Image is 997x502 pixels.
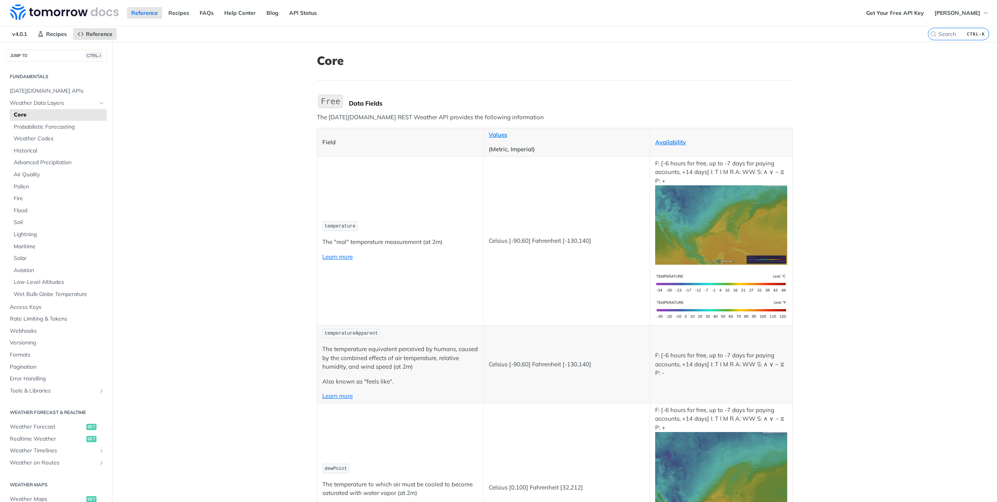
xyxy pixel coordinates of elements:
[655,351,787,378] p: F: [-6 hours for free, up to -7 days for paying accounts, +14 days] I: T I M R A: WW S: ∧ ∨ ~ ⧖ P: -
[325,331,378,336] span: temperatureApparent
[10,447,96,455] span: Weather Timelines
[14,135,105,143] span: Weather Codes
[10,387,96,395] span: Tools & Libraries
[10,276,107,288] a: Low-Level Altitudes
[6,50,107,61] button: JUMP TOCTRL-/
[10,205,107,217] a: Flood
[10,133,107,145] a: Weather Codes
[317,113,793,122] p: The [DATE][DOMAIN_NAME] REST Weather API provides the following information
[6,73,107,80] h2: Fundamentals
[6,349,107,361] a: Formats
[325,224,356,229] span: temperature
[46,30,67,38] span: Recipes
[10,169,107,181] a: Air Quality
[6,313,107,325] a: Rate Limiting & Tokens
[655,221,787,228] span: Expand image
[14,267,105,274] span: Aviation
[10,315,105,323] span: Rate Limiting & Tokens
[10,265,107,276] a: Aviation
[10,459,96,467] span: Weather on Routes
[322,253,353,260] a: Learn more
[10,121,107,133] a: Probabilistic Forecasting
[862,7,928,19] a: Get Your Free API Key
[10,157,107,169] a: Advanced Precipitation
[349,99,793,107] div: Data Fields
[10,217,107,228] a: Soil
[325,466,347,472] span: dewPoint
[6,325,107,337] a: Webhooks
[489,145,645,154] p: (Metric, Imperial)
[6,445,107,457] a: Weather TimelinesShow subpages for Weather Timelines
[98,100,105,106] button: Hide subpages for Weather Data Layers
[6,373,107,385] a: Error Handling
[14,183,105,191] span: Pollen
[10,241,107,253] a: Maritime
[965,30,987,38] kbd: CTRL-K
[14,278,105,286] span: Low-Level Altitudes
[14,255,105,262] span: Solar
[10,181,107,193] a: Pollen
[86,436,96,442] span: get
[934,9,980,16] span: [PERSON_NAME]
[14,207,105,215] span: Flood
[33,28,71,40] a: Recipes
[489,360,645,369] p: Celsius [-90,60] Fahrenheit [-130,140]
[317,54,793,68] h1: Core
[73,28,117,40] a: Reference
[195,7,218,19] a: FAQs
[14,243,105,251] span: Maritime
[10,109,107,121] a: Core
[6,421,107,433] a: Weather Forecastget
[6,85,107,97] a: [DATE][DOMAIN_NAME] APIs
[10,363,105,371] span: Pagination
[86,424,96,430] span: get
[489,237,645,246] p: Celsius [-90,60] Fahrenheit [-130,140]
[98,388,105,394] button: Show subpages for Tools & Libraries
[322,138,478,147] p: Field
[930,31,936,37] svg: Search
[6,409,107,416] h2: Weather Forecast & realtime
[98,448,105,454] button: Show subpages for Weather Timelines
[14,147,105,155] span: Historical
[489,483,645,492] p: Celsius [0,100] Fahrenheit [32,212]
[10,375,105,383] span: Error Handling
[14,219,105,226] span: Soil
[322,377,478,386] p: Also known as "feels like".
[127,7,162,19] a: Reference
[6,457,107,469] a: Weather on RoutesShow subpages for Weather on Routes
[322,480,478,498] p: The temperature to which air must be cooled to become saturated with water vapor (at 2m)
[322,345,478,371] p: The temperature equivalent perceived by humans, caused by the combined effects of air temperature...
[10,145,107,157] a: Historical
[10,303,105,311] span: Access Keys
[262,7,283,19] a: Blog
[655,138,686,146] a: Availability
[10,289,107,300] a: Wet Bulb Globe Temperature
[98,460,105,466] button: Show subpages for Weather on Routes
[8,28,31,40] span: v4.0.1
[6,481,107,488] h2: Weather Maps
[10,435,84,443] span: Realtime Weather
[655,159,787,265] p: F: [-6 hours for free, up to -7 days for paying accounts, +14 days] I: T I M R A: WW S: ∧ ∨ ~ ⧖ P: +
[489,131,507,138] a: Values
[14,231,105,238] span: Lightning
[6,433,107,445] a: Realtime Weatherget
[285,7,321,19] a: API Status
[10,99,96,107] span: Weather Data Layers
[10,253,107,264] a: Solar
[10,339,105,347] span: Versioning
[14,111,105,119] span: Core
[10,4,119,20] img: Tomorrow.io Weather API Docs
[14,159,105,167] span: Advanced Precipitation
[10,351,105,359] span: Formats
[930,7,993,19] button: [PERSON_NAME]
[10,193,107,204] a: Fire
[220,7,260,19] a: Help Center
[6,97,107,109] a: Weather Data LayersHide subpages for Weather Data Layers
[14,123,105,131] span: Probabilistic Forecasting
[655,279,787,287] span: Expand image
[6,361,107,373] a: Pagination
[86,30,113,38] span: Reference
[655,305,787,313] span: Expand image
[10,87,105,95] span: [DATE][DOMAIN_NAME] APIs
[10,423,84,431] span: Weather Forecast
